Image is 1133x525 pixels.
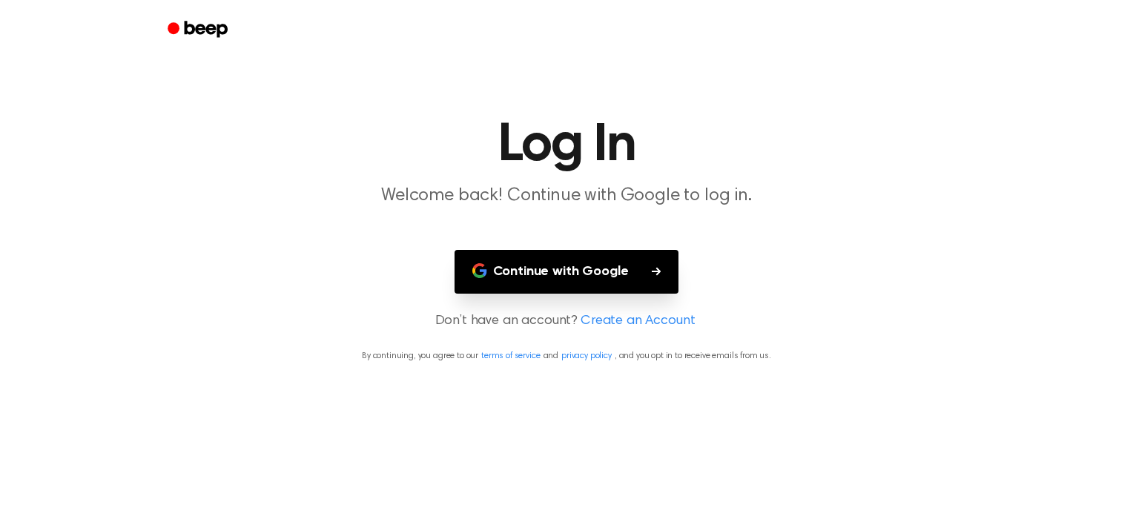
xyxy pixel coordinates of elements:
h1: Log In [187,119,946,172]
a: privacy policy [561,351,612,360]
a: terms of service [481,351,540,360]
button: Continue with Google [455,250,679,294]
a: Create an Account [581,311,695,331]
p: By continuing, you agree to our and , and you opt in to receive emails from us. [18,349,1115,363]
p: Welcome back! Continue with Google to log in. [282,184,851,208]
p: Don’t have an account? [18,311,1115,331]
a: Beep [157,16,241,44]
